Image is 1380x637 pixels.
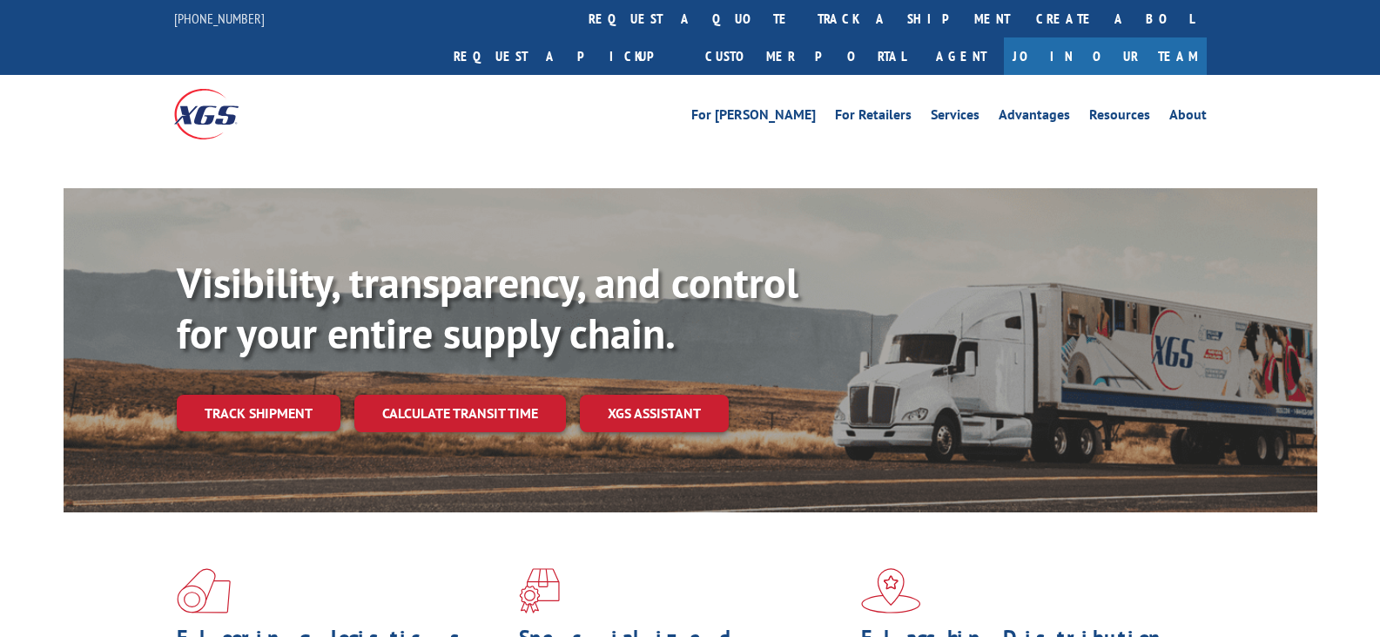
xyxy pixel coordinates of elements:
a: Services [931,108,979,127]
img: xgs-icon-focused-on-flooring-red [519,568,560,613]
a: For Retailers [835,108,912,127]
a: Agent [919,37,1004,75]
a: For [PERSON_NAME] [691,108,816,127]
a: Resources [1089,108,1150,127]
img: xgs-icon-total-supply-chain-intelligence-red [177,568,231,613]
a: About [1169,108,1207,127]
a: Join Our Team [1004,37,1207,75]
img: xgs-icon-flagship-distribution-model-red [861,568,921,613]
a: Customer Portal [692,37,919,75]
a: Calculate transit time [354,395,566,432]
a: [PHONE_NUMBER] [174,10,265,27]
a: XGS ASSISTANT [580,395,729,432]
a: Track shipment [177,395,340,431]
a: Advantages [999,108,1070,127]
a: Request a pickup [441,37,692,75]
b: Visibility, transparency, and control for your entire supply chain. [177,255,798,360]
